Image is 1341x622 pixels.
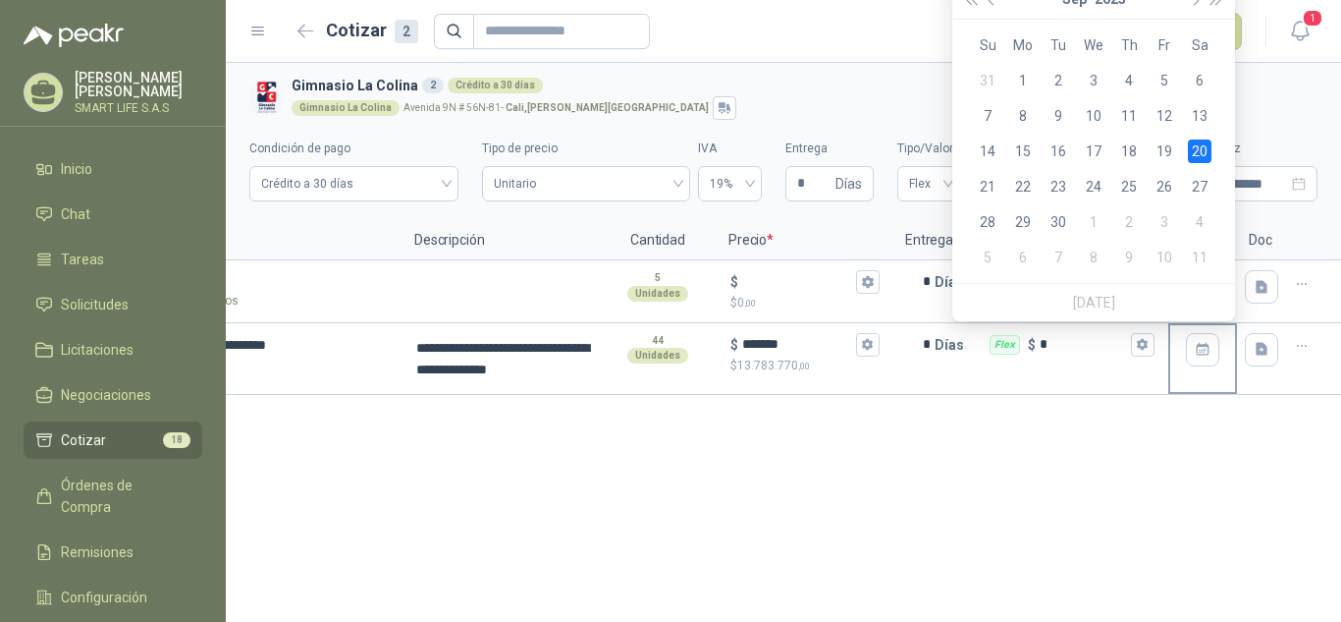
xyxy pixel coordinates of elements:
div: 10 [1153,246,1176,269]
span: ,00 [744,298,756,309]
div: 10 [1082,104,1105,128]
span: Negociaciones [61,384,151,406]
div: 8 [1082,246,1105,269]
div: 3 [1153,210,1176,234]
td: 2025-09-27 [1182,169,1217,204]
label: Tipo/Valor [PERSON_NAME] [897,140,1085,158]
div: 1 [1011,69,1035,92]
a: Inicio [24,150,202,188]
div: 12 [1153,104,1176,128]
a: Remisiones [24,534,202,571]
th: Mo [1005,28,1041,63]
span: Inicio [61,158,92,180]
span: Configuración [61,587,147,608]
span: 13.783.770 [737,359,810,372]
span: 18 [163,432,190,448]
img: Logo peakr [24,24,124,47]
p: Descripción [402,221,599,260]
td: 2025-10-08 [1076,240,1111,275]
span: Unitario [494,169,677,198]
td: 2025-09-12 [1147,98,1182,134]
a: Licitaciones [24,331,202,368]
div: Unidades [627,348,688,364]
a: Cotizar18 [24,422,202,459]
span: ,00 [798,361,810,371]
td: 2025-10-02 [1111,204,1147,240]
p: Precio [717,221,893,260]
td: 2025-09-30 [1041,204,1076,240]
h3: Gimnasio La Colina [292,75,1310,96]
td: 2025-09-19 [1147,134,1182,169]
td: 2025-10-01 [1076,204,1111,240]
div: 28 [976,210,999,234]
td: 2025-09-24 [1076,169,1111,204]
td: 2025-09-11 [1111,98,1147,134]
div: 19 [1153,140,1176,163]
span: Cotizar [61,429,106,451]
span: Chat [61,203,90,225]
td: 2025-10-07 [1041,240,1076,275]
span: Remisiones [61,541,134,563]
div: 6 [1011,246,1035,269]
div: 31 [976,69,999,92]
td: 2025-09-03 [1076,63,1111,98]
th: Su [970,28,1005,63]
label: IVA [698,140,762,158]
td: 2025-09-16 [1041,134,1076,169]
p: $ [730,334,738,356]
td: 2025-09-10 [1076,98,1111,134]
td: 2025-09-14 [970,134,1005,169]
div: 2 [422,78,444,93]
div: 20 [1188,140,1211,163]
p: Cantidad [599,221,717,260]
label: Tipo de precio [482,140,689,158]
input: $$13.783.770,00 [742,337,852,352]
p: $ [730,294,880,312]
span: 0 [737,296,756,310]
a: Configuración [24,579,202,616]
strong: Cali , [PERSON_NAME][GEOGRAPHIC_DATA] [506,102,709,113]
div: 11 [1117,104,1141,128]
div: 25 [1117,175,1141,198]
p: $ [730,271,738,293]
div: Gimnasio La Colina [292,100,400,116]
td: 2025-09-28 [970,204,1005,240]
td: 2025-09-06 [1182,63,1217,98]
a: Chat [24,196,202,233]
td: 2025-09-25 [1111,169,1147,204]
td: 2025-10-03 [1147,204,1182,240]
div: 29 [1011,210,1035,234]
p: Días [935,262,972,302]
div: 21 [976,175,999,198]
th: Tu [1041,28,1076,63]
label: Condición de pago [249,140,458,158]
div: 17 [1082,140,1105,163]
td: 2025-09-23 [1041,169,1076,204]
div: 23 [1046,175,1070,198]
div: 3 [1082,69,1105,92]
div: 13 [1188,104,1211,128]
p: 5 [655,270,661,286]
td: 2025-10-05 [970,240,1005,275]
p: Avenida 9N # 56N-81 - [403,103,709,113]
span: Solicitudes [61,294,129,315]
div: 2 [1117,210,1141,234]
p: [PERSON_NAME] [PERSON_NAME] [75,71,202,98]
div: Unidades [627,286,688,302]
div: 5 [976,246,999,269]
span: Licitaciones [61,339,134,361]
p: Días [935,325,972,365]
div: 2 [1046,69,1070,92]
div: 2 [395,20,418,43]
button: $$0,00 [856,270,880,294]
td: 2025-10-04 [1182,204,1217,240]
th: We [1076,28,1111,63]
div: 18 [1117,140,1141,163]
label: Entrega [785,140,874,158]
td: 2025-09-02 [1041,63,1076,98]
p: Doc [1237,221,1286,260]
td: 2025-09-09 [1041,98,1076,134]
div: 24 [1082,175,1105,198]
td: 2025-10-10 [1147,240,1182,275]
td: 2025-09-17 [1076,134,1111,169]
